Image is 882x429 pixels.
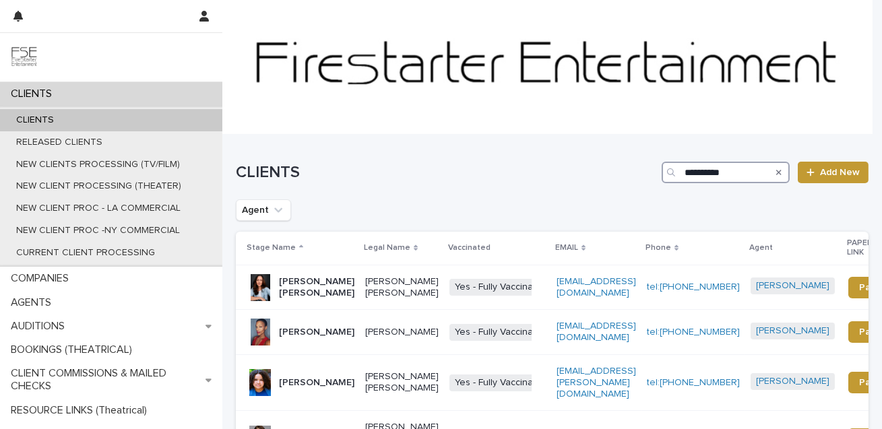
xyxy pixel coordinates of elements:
[279,327,354,338] p: [PERSON_NAME]
[662,162,790,183] input: Search
[449,279,553,296] span: Yes - Fully Vaccinated
[449,324,553,341] span: Yes - Fully Vaccinated
[365,276,439,299] p: [PERSON_NAME] [PERSON_NAME]
[279,377,354,389] p: [PERSON_NAME]
[5,404,158,417] p: RESOURCE LINKS (Theatrical)
[364,240,410,255] p: Legal Name
[756,325,829,337] a: [PERSON_NAME]
[279,276,354,299] p: [PERSON_NAME] [PERSON_NAME]
[557,366,636,399] a: [EMAIL_ADDRESS][PERSON_NAME][DOMAIN_NAME]
[645,240,671,255] p: Phone
[236,199,291,221] button: Agent
[5,88,63,100] p: CLIENTS
[5,137,113,148] p: RELEASED CLIENTS
[448,240,491,255] p: Vaccinated
[647,327,740,337] a: tel:[PHONE_NUMBER]
[236,163,656,183] h1: CLIENTS
[5,367,206,393] p: CLIENT COMMISSIONS & MAILED CHECKS
[5,159,191,170] p: NEW CLIENTS PROCESSING (TV/FILM)
[365,371,439,394] p: [PERSON_NAME] [PERSON_NAME]
[555,240,578,255] p: EMAIL
[756,280,829,292] a: [PERSON_NAME]
[5,247,166,259] p: CURRENT CLIENT PROCESSING
[5,114,65,126] p: CLIENTS
[11,44,38,71] img: 9JgRvJ3ETPGCJDhvPVA5
[820,168,860,177] span: Add New
[756,376,829,387] a: [PERSON_NAME]
[647,378,740,387] a: tel:[PHONE_NUMBER]
[5,225,191,236] p: NEW CLIENT PROC -NY COMMERCIAL
[5,320,75,333] p: AUDITIONS
[5,296,62,309] p: AGENTS
[557,321,636,342] a: [EMAIL_ADDRESS][DOMAIN_NAME]
[5,180,192,192] p: NEW CLIENT PROCESSING (THEATER)
[247,240,296,255] p: Stage Name
[5,343,143,356] p: BOOKINGS (THEATRICAL)
[449,374,553,391] span: Yes - Fully Vaccinated
[5,203,191,214] p: NEW CLIENT PROC - LA COMMERCIAL
[749,240,773,255] p: Agent
[5,272,80,285] p: COMPANIES
[647,282,740,292] a: tel:[PHONE_NUMBER]
[798,162,869,183] a: Add New
[557,277,636,298] a: [EMAIL_ADDRESS][DOMAIN_NAME]
[365,327,439,338] p: [PERSON_NAME]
